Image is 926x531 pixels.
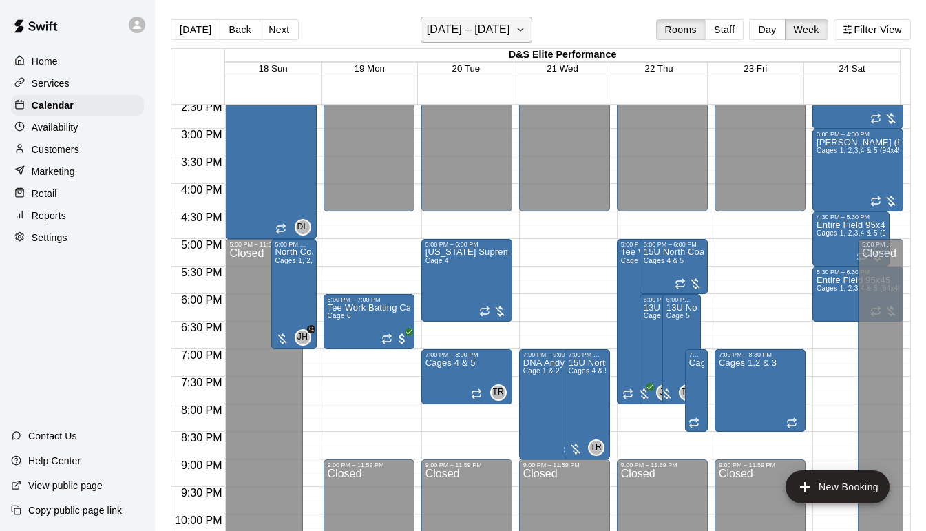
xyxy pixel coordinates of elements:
[636,387,650,401] span: All customers have paid
[490,384,507,401] div: Torrey Roper
[32,231,67,244] p: Settings
[812,267,903,322] div: 5:30 PM – 6:30 PM: Entire Field 95x45
[381,333,392,344] span: Recurring event
[786,470,890,503] button: add
[621,241,651,248] div: 5:00 PM – 8:00 PM
[11,117,144,138] div: Availability
[11,205,144,226] div: Reports
[28,503,122,517] p: Copy public page link
[662,294,701,404] div: 6:00 PM – 8:00 PM: Cage 5
[744,63,767,74] button: 23 Fri
[421,349,512,404] div: 7:00 PM – 8:00 PM: Cages 4 & 5
[817,131,899,138] div: 3:00 PM – 4:30 PM
[644,241,704,248] div: 5:00 PM – 6:00 PM
[817,284,905,292] span: Cages 1, 2,3,4 & 5 (94x45)
[307,325,315,333] span: +1
[617,239,655,404] div: 5:00 PM – 8:00 PM: Tee Work Batting Cage
[32,143,79,156] p: Customers
[660,386,669,399] span: JT
[563,444,574,455] span: Recurring event
[275,241,313,248] div: 5:00 PM – 7:00 PM
[656,19,706,40] button: Rooms
[523,367,560,375] span: Cage 1 & 2
[666,296,697,303] div: 6:00 PM – 8:00 PM
[32,121,78,134] p: Availability
[28,454,81,468] p: Help Center
[817,214,885,220] div: 4:30 PM – 5:30 PM
[220,19,260,40] button: Back
[547,63,578,74] button: 21 Wed
[622,388,633,399] span: Recurring event
[621,257,644,264] span: Cage 6
[32,54,58,68] p: Home
[682,386,693,399] span: TR
[519,349,596,459] div: 7:00 PM – 9:00 PM: DNA Andy & Phil
[523,461,606,468] div: 9:00 PM – 11:59 PM
[590,441,602,455] span: TR
[328,312,351,320] span: Cage 6
[178,459,226,471] span: 9:00 PM
[260,19,298,40] button: Next
[295,219,311,236] div: Donte Lindsay
[28,479,103,492] p: View public page
[300,219,311,236] span: Donte Lindsay
[297,220,308,234] span: DL
[593,439,604,456] span: Torrey Roper
[645,63,673,74] span: 22 Thu
[817,147,905,154] span: Cages 1, 2,3,4 & 5 (94x45)
[425,241,508,248] div: 5:00 PM – 6:30 PM
[817,229,905,237] span: Cages 1, 2,3,4 & 5 (94x45)
[355,63,385,74] button: 19 Mon
[178,294,226,306] span: 6:00 PM
[812,129,903,211] div: 3:00 PM – 4:30 PM: Cages 1, 2,3,4 & 5 (94x45)
[178,322,226,333] span: 6:30 PM
[11,161,144,182] div: Marketing
[275,257,364,264] span: Cages 1, 2,3,4 & 5 (94x45)
[32,165,75,178] p: Marketing
[178,487,226,499] span: 9:30 PM
[178,211,226,223] span: 4:30 PM
[11,51,144,72] a: Home
[328,296,410,303] div: 6:00 PM – 7:00 PM
[11,95,144,116] div: Calendar
[749,19,785,40] button: Day
[425,461,508,468] div: 9:00 PM – 11:59 PM
[11,183,144,204] a: Retail
[324,294,414,349] div: 6:00 PM – 7:00 PM: Tee Work Batting Cage
[171,19,220,40] button: [DATE]
[178,156,226,168] span: 3:30 PM
[11,139,144,160] div: Customers
[32,187,57,200] p: Retail
[688,417,699,428] span: Recurring event
[705,19,744,40] button: Staff
[715,349,806,432] div: 7:00 PM – 8:30 PM: Cages 1,2 & 3
[425,257,449,264] span: Cage 4
[178,404,226,416] span: 8:00 PM
[258,63,287,74] span: 18 Sun
[178,432,226,444] span: 8:30 PM
[689,351,704,358] div: 7:00 PM – 8:30 PM
[588,439,604,456] div: Torrey Roper
[297,331,308,344] span: JH
[225,49,900,62] div: D&S Elite Performance
[834,19,911,40] button: Filter View
[656,384,673,401] div: Jonathan Tasis
[171,514,225,526] span: 10:00 PM
[178,267,226,278] span: 5:30 PM
[565,349,610,459] div: 7:00 PM – 9:00 PM: Cages 4 & 5
[496,384,507,401] span: Torrey Roper
[839,63,865,74] span: 24 Sat
[719,461,801,468] div: 9:00 PM – 11:59 PM
[425,351,508,358] div: 7:00 PM – 8:00 PM
[178,377,226,388] span: 7:30 PM
[32,209,66,222] p: Reports
[11,73,144,94] div: Services
[640,294,678,404] div: 6:00 PM – 8:00 PM: Cage 4
[675,278,686,289] span: Recurring event
[621,461,704,468] div: 9:00 PM – 11:59 PM
[178,184,226,196] span: 4:00 PM
[719,351,801,358] div: 7:00 PM – 8:30 PM
[479,306,490,317] span: Recurring event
